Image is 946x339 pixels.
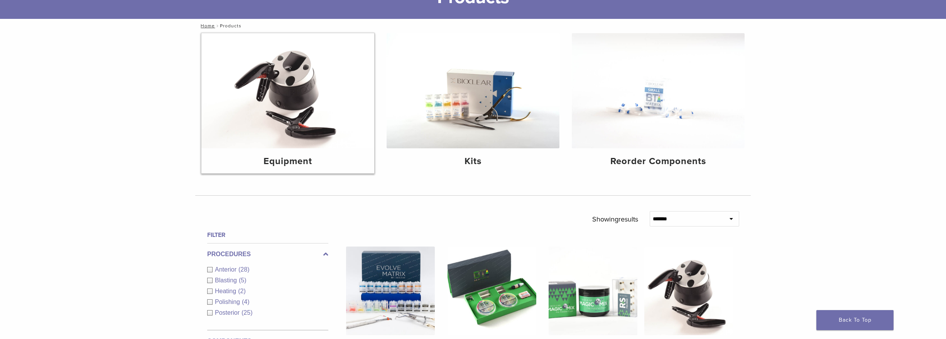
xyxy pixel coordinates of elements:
[198,23,215,29] a: Home
[242,309,252,316] span: (25)
[387,33,559,148] img: Kits
[592,211,638,227] p: Showing results
[346,247,435,335] img: Evolve All-in-One Kit
[644,247,733,335] img: HeatSync Kit
[201,33,374,148] img: Equipment
[242,299,250,305] span: (4)
[239,277,247,284] span: (5)
[207,230,328,240] h4: Filter
[578,154,738,168] h4: Reorder Components
[572,33,745,173] a: Reorder Components
[393,154,553,168] h4: Kits
[215,266,238,273] span: Anterior
[549,247,637,335] img: Rockstar (RS) Polishing Kit
[215,299,242,305] span: Polishing
[195,19,751,33] nav: Products
[238,288,246,294] span: (2)
[448,247,536,335] img: Black Triangle (BT) Kit
[387,33,559,173] a: Kits
[201,33,374,173] a: Equipment
[215,309,242,316] span: Posterior
[238,266,249,273] span: (28)
[208,154,368,168] h4: Equipment
[572,33,745,148] img: Reorder Components
[816,310,894,330] a: Back To Top
[215,288,238,294] span: Heating
[215,277,239,284] span: Blasting
[207,250,328,259] label: Procedures
[215,24,220,28] span: /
